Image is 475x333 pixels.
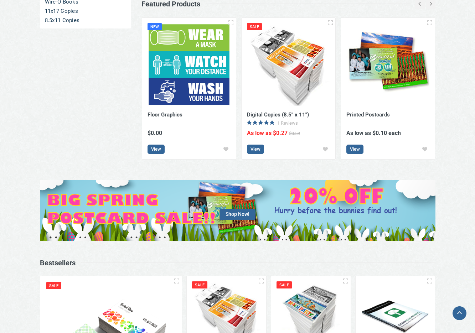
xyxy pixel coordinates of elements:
img: Printed Postcards [346,23,429,106]
img: Digital Copies (8.5" x 11") [247,23,330,106]
a: View [148,145,165,154]
div: $0.00 [148,130,231,136]
div: New [148,23,162,30]
a: 11x17 Copies [40,6,131,16]
img: Floor Graphics [148,23,231,106]
span: $0.59 [289,131,300,136]
a: Digital Copies (8.5" x 11") [247,111,309,118]
a: Printed Postcards [346,111,390,118]
a: Shop Now! [40,180,435,241]
a: View [346,145,363,154]
div: As low as $0.10 each [346,130,429,136]
div: Sale [192,281,207,288]
h3: Bestsellers [40,259,76,267]
div: 1 Reviews [277,120,298,125]
div: Sale [277,281,292,288]
span: As low as $0.27 [247,130,288,136]
a: 8.5x11 Copies [40,16,131,25]
div: Sale [247,23,262,30]
a: Floor Graphics [148,111,182,118]
a: View [247,145,264,154]
span: Shop Now! [220,209,255,220]
div: Sale [46,282,62,289]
